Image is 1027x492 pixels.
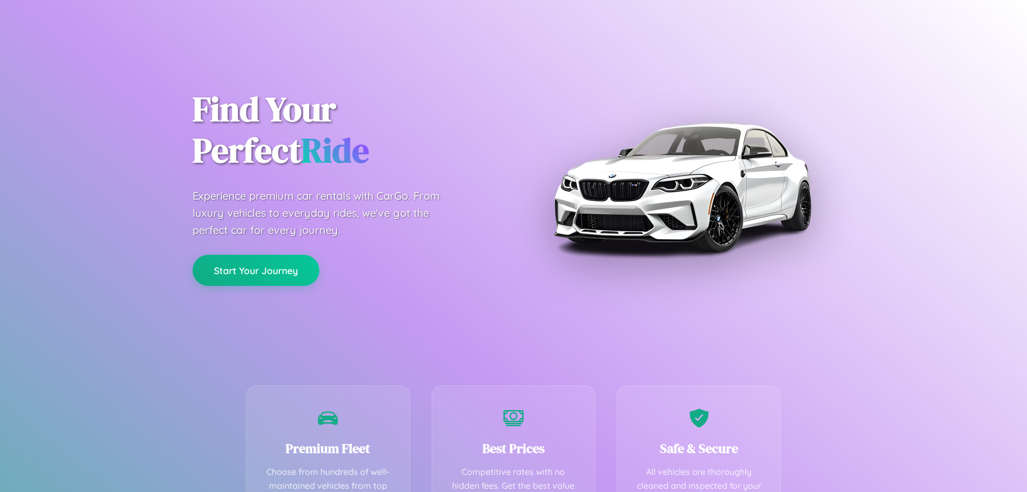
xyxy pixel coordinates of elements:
[263,440,394,457] h3: Premium Fleet
[548,54,816,321] img: Premium BMW car rental vehicle
[193,255,319,286] button: Start Your Journey
[193,187,460,239] p: Experience premium car rentals with CarGo. From luxury vehicles to everyday rides, we've got the ...
[301,127,369,173] span: Ride
[193,89,497,171] h1: Find Your Perfect
[448,440,579,457] h3: Best Prices
[633,440,764,457] h3: Safe & Secure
